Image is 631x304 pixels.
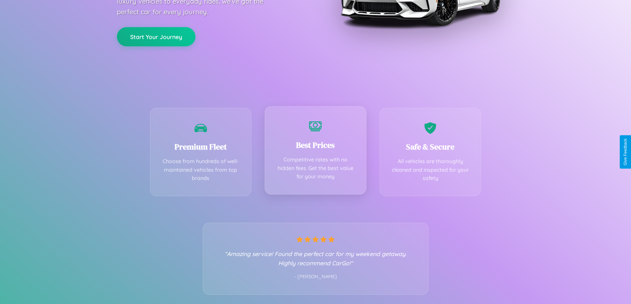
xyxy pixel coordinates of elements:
h3: Best Prices [275,140,356,151]
button: Start Your Journey [117,27,195,46]
p: Competitive rates with no hidden fees. Get the best value for your money [275,155,356,181]
p: All vehicles are thoroughly cleaned and inspected for your safety [390,157,471,183]
h3: Safe & Secure [390,141,471,152]
p: Choose from hundreds of well-maintained vehicles from top brands [160,157,241,183]
h3: Premium Fleet [160,141,241,152]
div: Give Feedback [623,139,628,165]
p: "Amazing service! Found the perfect car for my weekend getaway. Highly recommend CarGo!" [216,249,415,268]
p: - [PERSON_NAME] [216,273,415,281]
